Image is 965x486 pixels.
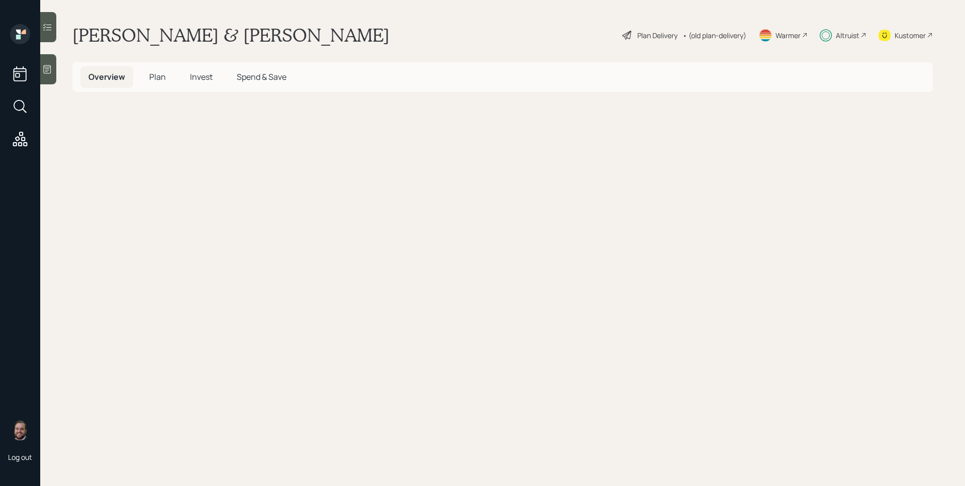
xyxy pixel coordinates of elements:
span: Plan [149,71,166,82]
div: • (old plan-delivery) [683,30,746,41]
span: Overview [88,71,125,82]
div: Warmer [776,30,801,41]
span: Invest [190,71,213,82]
span: Spend & Save [237,71,286,82]
div: Log out [8,452,32,462]
div: Plan Delivery [637,30,678,41]
img: james-distasi-headshot.png [10,420,30,440]
div: Altruist [836,30,859,41]
div: Kustomer [895,30,926,41]
h1: [PERSON_NAME] & [PERSON_NAME] [72,24,390,46]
